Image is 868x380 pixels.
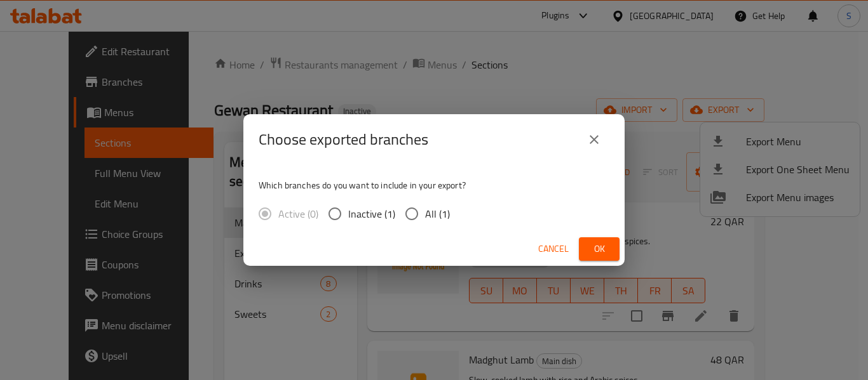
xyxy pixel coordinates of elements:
span: Cancel [538,241,569,257]
p: Which branches do you want to include in your export? [259,179,609,192]
button: close [579,124,609,155]
h2: Choose exported branches [259,129,428,150]
span: Ok [589,241,609,257]
button: Cancel [533,237,574,261]
span: Active (0) [278,206,318,221]
span: All (1) [425,206,450,221]
span: Inactive (1) [348,206,395,221]
button: Ok [579,237,620,261]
